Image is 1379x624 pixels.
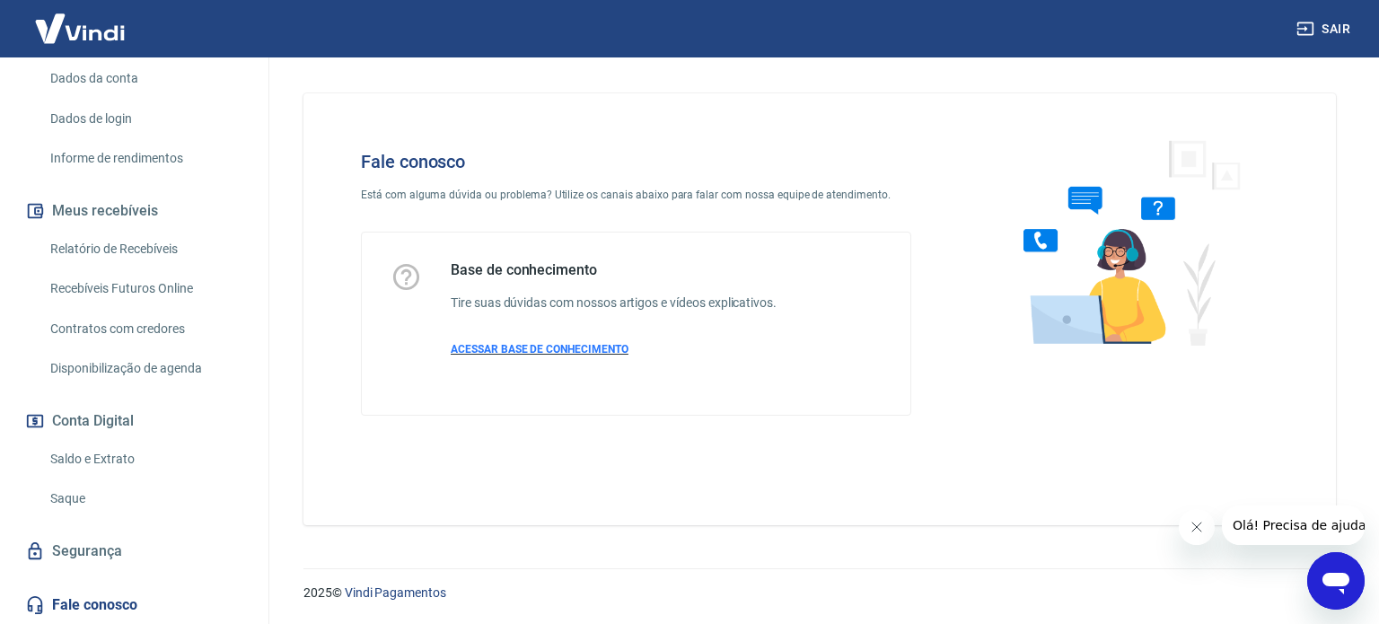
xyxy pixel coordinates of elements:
[43,231,247,268] a: Relatório de Recebíveis
[361,151,911,172] h4: Fale conosco
[451,261,777,279] h5: Base de conhecimento
[22,532,247,571] a: Segurança
[1307,552,1365,610] iframe: Botão para abrir a janela de mensagens
[43,480,247,517] a: Saque
[43,350,247,387] a: Disponibilização de agenda
[22,1,138,56] img: Vindi
[22,401,247,441] button: Conta Digital
[361,187,911,203] p: Está com alguma dúvida ou problema? Utilize os canais abaixo para falar com nossa equipe de atend...
[1179,509,1215,545] iframe: Fechar mensagem
[43,441,247,478] a: Saldo e Extrato
[345,585,446,600] a: Vindi Pagamentos
[451,294,777,312] h6: Tire suas dúvidas com nossos artigos e vídeos explicativos.
[1293,13,1357,46] button: Sair
[43,60,247,97] a: Dados da conta
[11,13,151,27] span: Olá! Precisa de ajuda?
[451,343,628,356] span: ACESSAR BASE DE CONHECIMENTO
[43,140,247,177] a: Informe de rendimentos
[22,191,247,231] button: Meus recebíveis
[43,101,247,137] a: Dados de login
[451,341,777,357] a: ACESSAR BASE DE CONHECIMENTO
[1222,505,1365,545] iframe: Mensagem da empresa
[43,311,247,347] a: Contratos com credores
[988,122,1260,362] img: Fale conosco
[43,270,247,307] a: Recebíveis Futuros Online
[303,584,1336,602] p: 2025 ©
